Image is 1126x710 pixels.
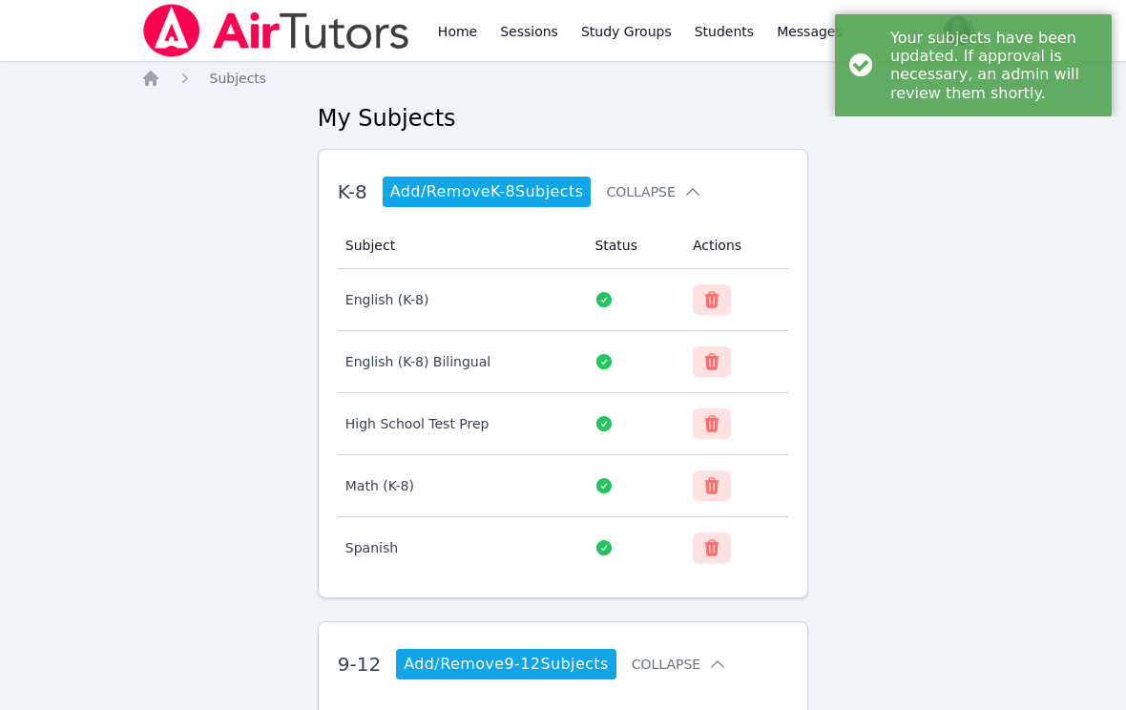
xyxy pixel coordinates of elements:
a: Add/RemoveK-8Subjects [383,177,592,207]
button: Collapse [606,182,701,201]
span: 9-12 [338,653,381,676]
span: Spanish [345,540,398,555]
span: Math (K-8) [345,478,414,493]
tr: English (K-8) Bilingual [338,331,788,393]
button: Collapse [632,655,727,674]
a: Subjects [210,69,267,88]
a: Add/Remove9-12Subjects [396,649,616,679]
span: K-8 [338,180,367,203]
img: Air Tutors [141,4,411,57]
div: Your subjects have been updated. If approval is necessary, an admin will review them shortly. [890,29,1097,102]
th: Subject [338,222,584,269]
th: Status [583,222,681,269]
span: High School Test Prep [345,416,490,431]
tr: English (K-8) [338,269,788,331]
span: Subjects [210,71,267,86]
span: English (K-8) Bilingual [345,354,490,369]
nav: Breadcrumb [141,69,986,88]
tr: High School Test Prep [338,393,788,455]
th: Actions [681,222,788,269]
tr: Math (K-8) [338,455,788,517]
tr: Spanish [338,517,788,578]
span: Messages [777,22,843,41]
h2: My Subjects [318,103,808,134]
span: English (K-8) [345,292,429,307]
